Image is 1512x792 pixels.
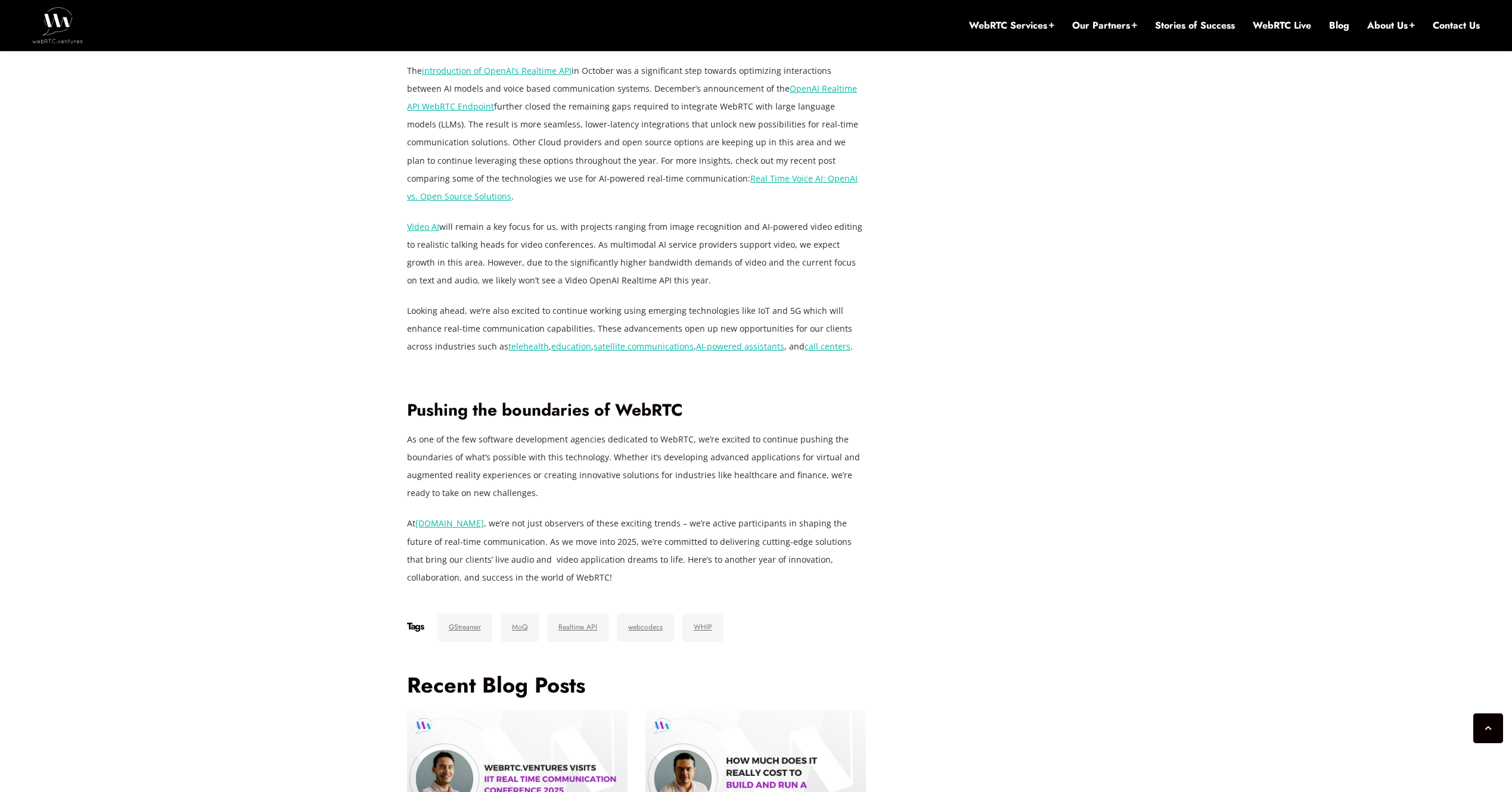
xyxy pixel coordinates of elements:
[617,613,674,642] a: webcodecs
[407,221,439,232] a: Video AI
[1155,19,1235,32] a: Stories of Success
[407,515,866,586] p: At , we’re not just observers of these exciting trends – we’re active participants in shaping the...
[407,672,866,698] h3: Recent Blog Posts
[32,7,83,43] img: WebRTC.ventures
[407,431,866,502] p: As one of the few software development agencies dedicated to WebRTC, we’re excited to continue pu...
[1367,19,1415,32] a: About Us
[407,218,866,289] p: will remain a key focus for us, with projects ranging from image recognition and AI-powered video...
[551,341,591,352] a: education
[407,620,423,632] h6: Tags
[508,341,549,352] a: telehealth
[407,173,858,202] a: Real Time Voice AI: OpenAI vs. Open Source Solutions
[969,19,1054,32] a: WebRTC Services
[682,613,724,642] a: WHIP
[1072,19,1137,32] a: Our Partners
[594,341,694,352] a: satellite communications
[407,400,866,421] h2: Pushing the boundaries of WebRTC
[407,62,866,205] p: The in October was a significant step towards optimizing interactions between AI models and voice...
[407,302,866,356] p: Looking ahead, we’re also excited to continue working using emerging technologies like IoT and 5G...
[415,517,484,529] a: [DOMAIN_NAME]
[696,341,784,352] a: AI-powered assistants
[437,613,492,642] a: GStreamer
[1253,19,1311,32] a: WebRTC Live
[805,341,850,352] a: call centers
[1433,19,1480,32] a: Contact Us
[1329,19,1349,32] a: Blog
[422,65,572,76] a: introduction of OpenAI’s Realtime API
[501,613,539,642] a: MoQ
[547,613,608,642] a: Realtime API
